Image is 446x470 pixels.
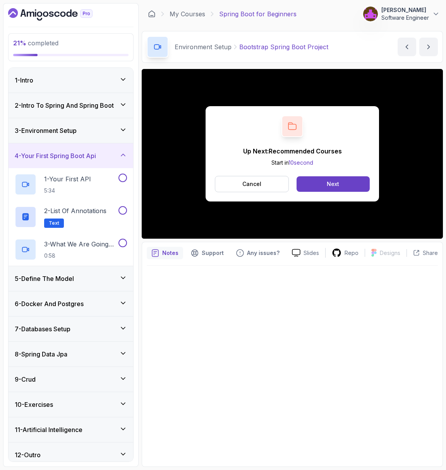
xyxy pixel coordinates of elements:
[232,247,284,259] button: Feedback button
[288,159,313,166] span: 10 second
[326,248,365,258] a: Repo
[9,93,133,118] button: 2-Intro To Spring And Spring Boot
[363,7,378,21] img: user profile image
[15,400,53,409] h3: 10 - Exercises
[9,266,133,291] button: 5-Define The Model
[15,239,127,260] button: 3-What We Are Going To Build0:58
[13,39,26,47] span: 21 %
[9,417,133,442] button: 11-Artificial Intelligence
[15,450,41,460] h3: 12 - Outro
[345,249,359,257] p: Repo
[15,174,127,195] button: 1-Your First API5:34
[15,206,127,228] button: 2-List of AnnotationsText
[9,367,133,392] button: 9-Crud
[15,151,96,160] h3: 4 - Your First Spring Boot Api
[15,101,114,110] h3: 2 - Intro To Spring And Spring Boot
[15,349,67,359] h3: 8 - Spring Data Jpa
[147,247,183,259] button: notes button
[9,342,133,367] button: 8-Spring Data Jpa
[8,8,110,21] a: Dashboard
[186,247,228,259] button: Support button
[15,76,33,85] h3: 1 - Intro
[15,324,70,334] h3: 7 - Databases Setup
[286,249,325,257] a: Slides
[243,146,342,156] p: Up Next: Recommended Courses
[44,187,91,195] p: 5:34
[407,249,438,257] button: Share
[170,9,205,19] a: My Courses
[49,220,59,226] span: Text
[15,375,36,384] h3: 9 - Crud
[381,14,429,22] p: Software Engineer
[15,425,82,434] h3: 11 - Artificial Intelligence
[381,6,429,14] p: [PERSON_NAME]
[215,176,289,192] button: Cancel
[243,159,342,167] p: Start in
[162,249,178,257] p: Notes
[13,39,58,47] span: completed
[175,42,232,52] p: Environment Setup
[363,6,440,22] button: user profile image[PERSON_NAME]Software Engineer
[398,38,416,56] button: previous content
[44,239,117,249] p: 3 - What We Are Going To Build
[242,180,261,188] p: Cancel
[15,299,84,308] h3: 6 - Docker And Postgres
[9,442,133,467] button: 12-Outro
[9,118,133,143] button: 3-Environment Setup
[247,249,280,257] p: Any issues?
[327,180,339,188] div: Next
[142,69,443,239] iframe: 2 - Bootstrap Spring Boot Project
[419,38,438,56] button: next content
[304,249,319,257] p: Slides
[423,249,438,257] p: Share
[9,317,133,341] button: 7-Databases Setup
[44,174,91,184] p: 1 - Your First API
[380,249,400,257] p: Designs
[15,126,77,135] h3: 3 - Environment Setup
[148,10,156,18] a: Dashboard
[9,143,133,168] button: 4-Your First Spring Boot Api
[9,68,133,93] button: 1-Intro
[219,9,297,19] p: Spring Boot for Beginners
[9,291,133,316] button: 6-Docker And Postgres
[9,392,133,417] button: 10-Exercises
[202,249,224,257] p: Support
[44,206,106,215] p: 2 - List of Annotations
[239,42,328,52] p: Bootstrap Spring Boot Project
[15,274,74,283] h3: 5 - Define The Model
[44,252,117,260] p: 0:58
[297,176,370,192] button: Next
